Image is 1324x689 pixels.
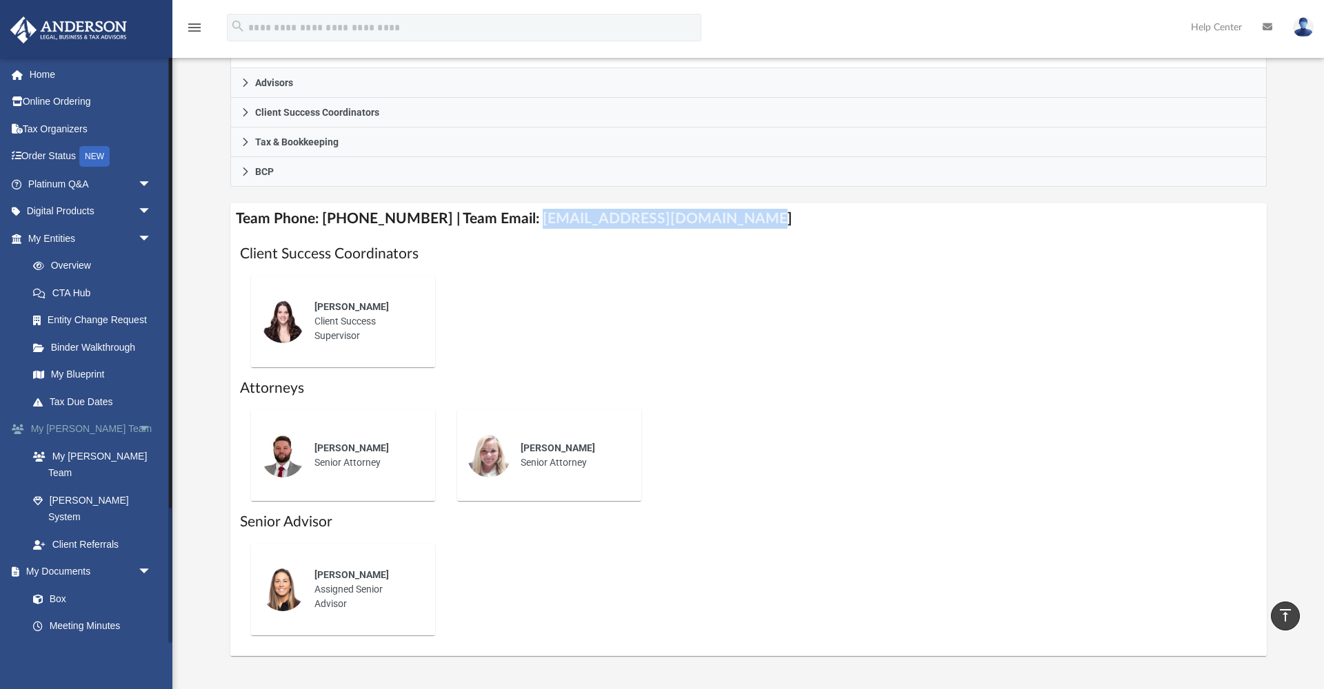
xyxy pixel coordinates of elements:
[10,61,172,88] a: Home
[10,558,165,586] a: My Documentsarrow_drop_down
[230,98,1267,127] a: Client Success Coordinators
[305,558,425,621] div: Assigned Senior Advisor
[10,143,172,171] a: Order StatusNEW
[240,512,1257,532] h1: Senior Advisor
[19,388,172,415] a: Tax Due Dates
[19,442,165,486] a: My [PERSON_NAME] Team
[261,299,305,343] img: thumbnail
[305,290,425,353] div: Client Success Supervisor
[186,19,203,36] i: menu
[19,613,165,640] a: Meeting Minutes
[10,170,172,198] a: Platinum Q&Aarrow_drop_down
[79,146,110,167] div: NEW
[19,531,172,558] a: Client Referrals
[240,378,1257,398] h1: Attorneys
[10,225,172,252] a: My Entitiesarrow_drop_down
[255,167,274,176] span: BCP
[255,137,339,147] span: Tax & Bookkeeping
[19,333,172,361] a: Binder Walkthrough
[255,107,379,117] span: Client Success Coordinators
[230,127,1267,157] a: Tax & Bookkeeping
[10,115,172,143] a: Tax Organizers
[240,244,1257,264] h1: Client Success Coordinators
[138,225,165,253] span: arrow_drop_down
[10,198,172,225] a: Digital Productsarrow_drop_down
[1271,601,1300,630] a: vertical_align_top
[138,415,165,444] span: arrow_drop_down
[230,19,245,34] i: search
[10,88,172,116] a: Online Ordering
[230,203,1267,234] h4: Team Phone: [PHONE_NUMBER] | Team Email: [EMAIL_ADDRESS][DOMAIN_NAME]
[19,279,172,307] a: CTA Hub
[186,26,203,36] a: menu
[19,252,172,280] a: Overview
[521,442,595,453] span: [PERSON_NAME]
[138,170,165,198] span: arrow_drop_down
[19,639,159,667] a: Forms Library
[261,567,305,611] img: thumbnail
[511,431,632,480] div: Senior Attorney
[314,301,389,312] span: [PERSON_NAME]
[314,569,389,580] span: [PERSON_NAME]
[261,433,305,477] img: thumbnail
[138,558,165,586] span: arrow_drop_down
[467,433,511,477] img: thumbnail
[1293,17,1314,37] img: User Pic
[230,68,1267,98] a: Advisors
[255,78,293,88] span: Advisors
[19,361,165,389] a: My Blueprint
[19,486,172,531] a: [PERSON_NAME] System
[19,307,172,334] a: Entity Change Request
[314,442,389,453] span: [PERSON_NAME]
[10,415,172,443] a: My [PERSON_NAME] Teamarrow_drop_down
[19,585,159,613] a: Box
[138,198,165,226] span: arrow_drop_down
[230,157,1267,187] a: BCP
[6,17,131,43] img: Anderson Advisors Platinum Portal
[305,431,425,480] div: Senior Attorney
[1277,607,1294,624] i: vertical_align_top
